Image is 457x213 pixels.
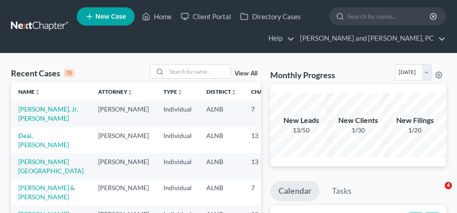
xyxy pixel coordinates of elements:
[445,182,452,189] span: 4
[326,115,390,126] div: New Clients
[156,127,199,153] td: Individual
[11,68,74,79] div: Recent Cases
[383,126,447,135] div: 1/20
[231,90,236,95] i: unfold_more
[163,88,183,95] a: Typeunfold_more
[176,8,236,25] a: Client Portal
[18,88,40,95] a: Nameunfold_more
[324,181,360,201] a: Tasks
[91,153,156,179] td: [PERSON_NAME]
[127,90,133,95] i: unfold_more
[199,101,244,127] td: ALNB
[156,153,199,179] td: Individual
[236,8,305,25] a: Directory Cases
[156,180,199,206] td: Individual
[167,65,231,78] input: Search by name...
[64,69,74,77] div: 15
[244,153,289,179] td: 13
[199,153,244,179] td: ALNB
[206,88,236,95] a: Districtunfold_more
[269,126,333,135] div: 13/50
[270,69,335,80] h3: Monthly Progress
[295,30,446,47] a: [PERSON_NAME] and [PERSON_NAME], PC
[95,13,126,20] span: New Case
[235,70,257,77] a: View All
[91,101,156,127] td: [PERSON_NAME]
[156,101,199,127] td: Individual
[326,126,390,135] div: 1/30
[269,115,333,126] div: New Leads
[137,8,176,25] a: Home
[426,182,448,204] iframe: Intercom live chat
[244,180,289,206] td: 7
[347,8,431,25] input: Search by name...
[199,127,244,153] td: ALNB
[177,90,183,95] i: unfold_more
[91,127,156,153] td: [PERSON_NAME]
[18,158,84,175] a: [PERSON_NAME][GEOGRAPHIC_DATA]
[91,180,156,206] td: [PERSON_NAME]
[18,184,75,201] a: [PERSON_NAME] & [PERSON_NAME]
[264,30,294,47] a: Help
[244,101,289,127] td: 7
[251,88,282,95] a: Chapterunfold_more
[18,132,69,149] a: Deal, [PERSON_NAME]
[244,127,289,153] td: 13
[18,105,78,122] a: [PERSON_NAME], Jr, [PERSON_NAME]
[98,88,133,95] a: Attorneyunfold_more
[199,180,244,206] td: ALNB
[35,90,40,95] i: unfold_more
[383,115,447,126] div: New Filings
[270,181,320,201] a: Calendar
